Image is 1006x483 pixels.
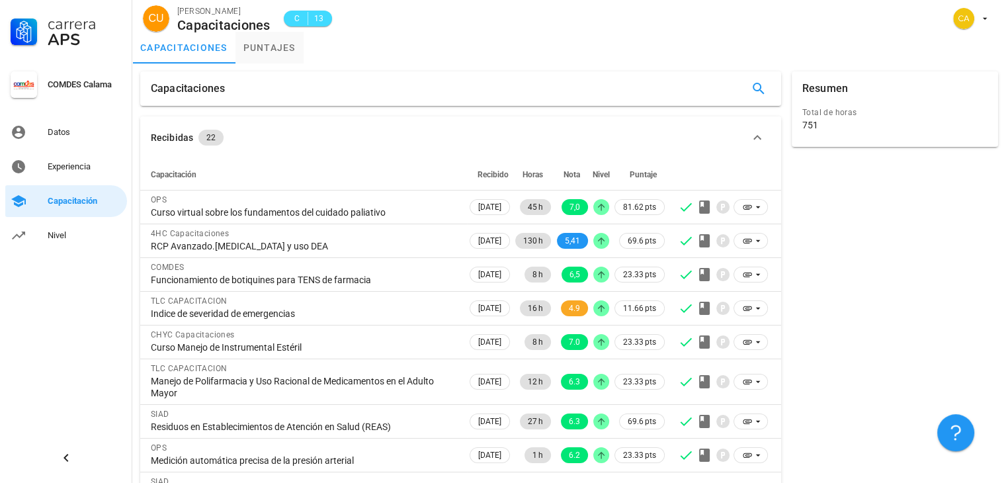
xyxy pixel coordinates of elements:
[478,374,501,389] span: [DATE]
[151,274,456,286] div: Funcionamiento de botiquines para TENS de farmacia
[628,415,656,428] span: 69.6 pts
[48,16,122,32] div: Carrera
[5,151,127,183] a: Experiencia
[802,119,818,131] div: 751
[623,375,656,388] span: 23.33 pts
[235,32,304,64] a: puntajes
[565,233,580,249] span: 5,41
[569,199,580,215] span: 7,0
[151,364,227,373] span: TLC CAPACITACION
[528,374,543,390] span: 12 h
[177,5,271,18] div: [PERSON_NAME]
[591,159,612,191] th: Nivel
[177,18,271,32] div: Capacitaciones
[532,447,543,463] span: 1 h
[554,159,591,191] th: Nota
[148,5,163,32] span: CU
[48,32,122,48] div: APS
[151,341,456,353] div: Curso Manejo de Instrumental Estéril
[623,302,656,315] span: 11.66 pts
[132,32,235,64] a: capacitaciones
[569,300,580,316] span: 4.9
[48,230,122,241] div: Nivel
[151,296,227,306] span: TLC CAPACITACION
[569,334,580,350] span: 7.0
[523,233,543,249] span: 130 h
[478,301,501,316] span: [DATE]
[5,220,127,251] a: Nivel
[528,300,543,316] span: 16 h
[532,334,543,350] span: 8 h
[151,330,235,339] span: CHYC Capacitaciones
[623,335,656,349] span: 23.33 pts
[623,449,656,462] span: 23.33 pts
[623,200,656,214] span: 81.62 pts
[151,410,169,419] span: SIAD
[151,455,456,466] div: Medición automática precisa de la presión arterial
[5,116,127,148] a: Datos
[151,443,167,453] span: OPS
[478,335,501,349] span: [DATE]
[151,421,456,433] div: Residuos en Establecimientos de Atención en Salud (REAS)
[151,130,193,145] div: Recibidas
[48,161,122,172] div: Experiencia
[523,170,543,179] span: Horas
[628,234,656,247] span: 69.6 pts
[151,308,456,320] div: Indice de severidad de emergencias
[151,375,456,399] div: Manejo de Polifarmacia y Uso Racional de Medicamentos en el Adulto Mayor
[569,374,580,390] span: 6.3
[151,71,225,106] div: Capacitaciones
[151,229,229,238] span: 4HC Capacitaciones
[623,268,656,281] span: 23.33 pts
[564,170,580,179] span: Nota
[478,170,509,179] span: Recibido
[478,414,501,429] span: [DATE]
[528,199,543,215] span: 45 h
[802,71,848,106] div: Resumen
[206,130,216,146] span: 22
[151,170,196,179] span: Capacitación
[802,106,987,119] div: Total de horas
[593,170,610,179] span: Nivel
[143,5,169,32] div: avatar
[151,263,184,272] span: COMDES
[569,267,580,283] span: 6,5
[151,206,456,218] div: Curso virtual sobre los fundamentos del cuidado paliativo
[140,159,467,191] th: Capacitación
[478,267,501,282] span: [DATE]
[513,159,554,191] th: Horas
[151,240,456,252] div: RCP Avanzado.[MEDICAL_DATA] y uso DEA
[569,447,580,463] span: 6.2
[612,159,667,191] th: Puntaje
[569,414,580,429] span: 6.3
[953,8,974,29] div: avatar
[467,159,513,191] th: Recibido
[532,267,543,283] span: 8 h
[314,12,324,25] span: 13
[151,195,167,204] span: OPS
[528,414,543,429] span: 27 h
[48,79,122,90] div: COMDES Calama
[478,448,501,462] span: [DATE]
[630,170,657,179] span: Puntaje
[5,185,127,217] a: Capacitación
[478,234,501,248] span: [DATE]
[140,116,781,159] button: Recibidas 22
[48,196,122,206] div: Capacitación
[292,12,302,25] span: C
[48,127,122,138] div: Datos
[478,200,501,214] span: [DATE]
